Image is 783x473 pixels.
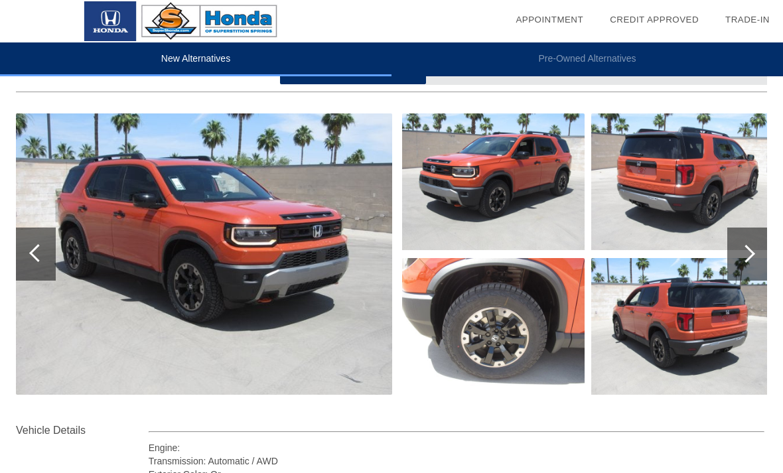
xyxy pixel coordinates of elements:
[591,113,774,250] img: 4.jpg
[610,15,699,25] a: Credit Approved
[402,113,585,250] img: 2.jpg
[16,423,149,439] div: Vehicle Details
[16,113,392,395] img: 1.jpg
[591,258,774,395] img: 5.jpg
[516,15,583,25] a: Appointment
[149,454,764,468] div: Transmission: Automatic / AWD
[391,42,783,76] li: Pre-Owned Alternatives
[402,258,585,395] img: 3.jpg
[149,441,764,454] div: Engine:
[725,15,770,25] a: Trade-In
